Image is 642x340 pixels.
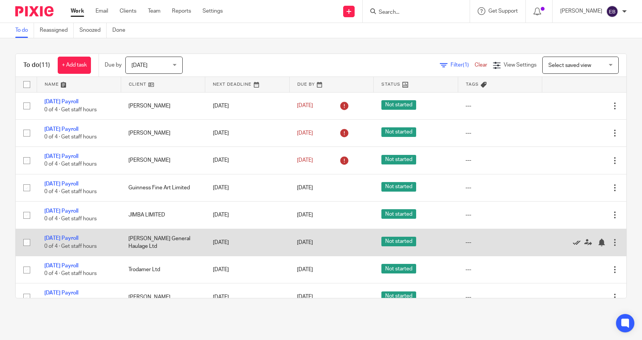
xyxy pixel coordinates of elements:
a: Done [112,23,131,38]
td: [DATE] [205,119,289,146]
span: Select saved view [548,63,591,68]
span: [DATE] [297,212,313,218]
a: [DATE] Payroll [44,154,78,159]
span: (1) [463,62,469,68]
span: Not started [381,209,416,219]
span: 0 of 4 · Get staff hours [44,271,97,276]
div: --- [465,156,534,164]
div: --- [465,129,534,137]
a: Reassigned [40,23,74,38]
div: --- [465,239,534,246]
a: Clients [120,7,136,15]
span: [DATE] [131,63,148,68]
td: [DATE] [205,202,289,229]
a: [DATE] Payroll [44,290,78,296]
a: [DATE] Payroll [44,208,78,214]
span: Not started [381,127,416,137]
span: Not started [381,291,416,301]
a: [DATE] Payroll [44,181,78,187]
td: [PERSON_NAME] [121,147,205,174]
span: Not started [381,182,416,192]
div: --- [465,102,534,110]
span: Not started [381,237,416,246]
span: [DATE] [297,294,313,300]
a: Email [96,7,108,15]
span: [DATE] [297,103,313,109]
span: Not started [381,264,416,273]
a: Team [148,7,160,15]
span: 0 of 4 · Get staff hours [44,216,97,222]
span: Get Support [488,8,518,14]
span: [DATE] [297,267,313,272]
span: 0 of 4 · Get staff hours [44,162,97,167]
td: [DATE] [205,229,289,256]
p: [PERSON_NAME] [560,7,602,15]
span: Not started [381,100,416,110]
img: Pixie [15,6,53,16]
a: + Add task [58,57,91,74]
div: --- [465,184,534,192]
td: [DATE] [205,174,289,201]
span: Filter [451,62,475,68]
td: [DATE] [205,92,289,119]
td: JIMBA LIMITED [121,202,205,229]
td: Trodamer Ltd [121,256,205,283]
a: Mark as done [573,239,584,246]
a: [DATE] Payroll [44,236,78,241]
span: View Settings [504,62,537,68]
span: [DATE] [297,158,313,163]
div: --- [465,211,534,219]
td: [PERSON_NAME] [121,92,205,119]
p: Due by [105,61,122,69]
a: Snoozed [79,23,107,38]
h1: To do [23,61,50,69]
a: To do [15,23,34,38]
span: [DATE] [297,185,313,190]
a: Work [71,7,84,15]
span: 0 of 4 · Get staff hours [44,244,97,249]
td: [DATE] [205,283,289,311]
div: --- [465,266,534,273]
td: [PERSON_NAME] [121,283,205,311]
td: [DATE] [205,256,289,283]
img: svg%3E [606,5,618,18]
a: Settings [203,7,223,15]
a: Reports [172,7,191,15]
td: Guinness Fine Art Limited [121,174,205,201]
span: [DATE] [297,130,313,136]
td: [DATE] [205,147,289,174]
td: [PERSON_NAME] [121,119,205,146]
a: [DATE] Payroll [44,263,78,268]
a: [DATE] Payroll [44,99,78,104]
td: [PERSON_NAME] General Haulage Ltd [121,229,205,256]
span: Tags [466,82,479,86]
span: Not started [381,155,416,164]
a: Clear [475,62,487,68]
span: 0 of 4 · Get staff hours [44,189,97,194]
span: 0 of 4 · Get staff hours [44,107,97,112]
span: (11) [39,62,50,68]
span: [DATE] [297,240,313,245]
div: --- [465,293,534,301]
span: 0 of 4 · Get staff hours [44,134,97,140]
a: [DATE] Payroll [44,127,78,132]
input: Search [378,9,447,16]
